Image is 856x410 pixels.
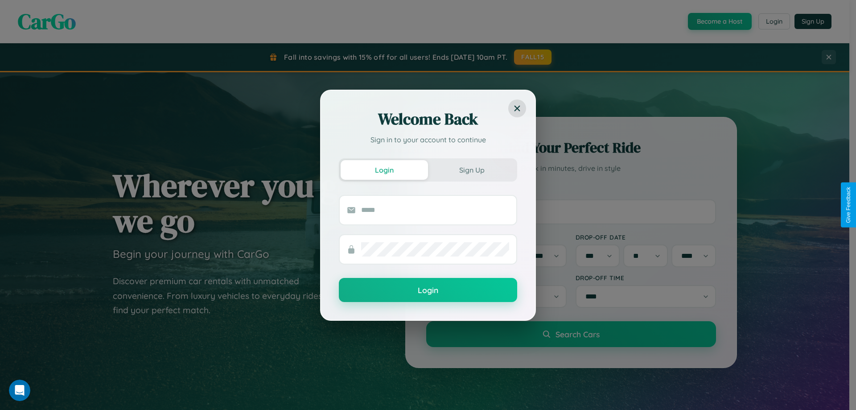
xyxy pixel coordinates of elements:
[339,134,517,145] p: Sign in to your account to continue
[341,160,428,180] button: Login
[9,380,30,401] iframe: Intercom live chat
[845,187,852,223] div: Give Feedback
[339,108,517,130] h2: Welcome Back
[339,278,517,302] button: Login
[428,160,515,180] button: Sign Up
